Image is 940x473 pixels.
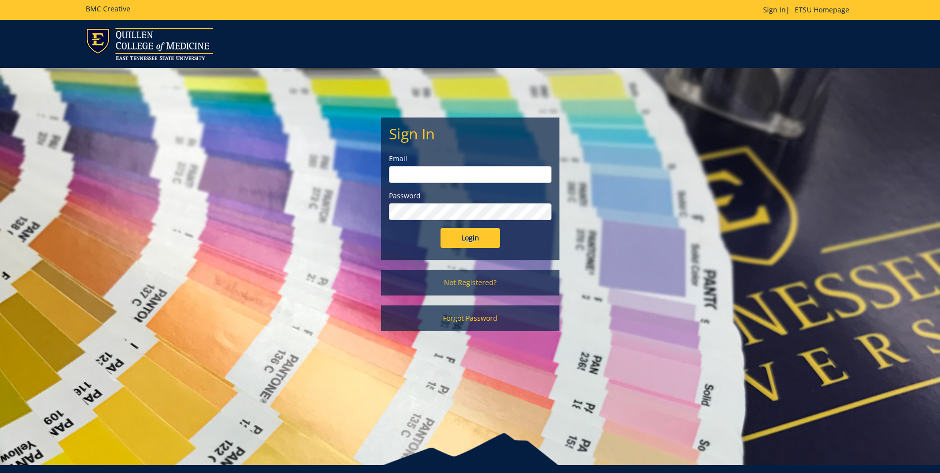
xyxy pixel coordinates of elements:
[381,305,559,331] a: Forgot Password
[381,270,559,296] a: Not Registered?
[86,5,130,12] h5: BMC Creative
[86,28,213,60] img: ETSU logo
[441,228,500,248] input: Login
[763,5,854,15] p: |
[790,5,854,14] a: ETSU Homepage
[389,191,552,201] label: Password
[389,154,552,164] label: Email
[389,125,552,142] h2: Sign In
[763,5,786,14] a: Sign In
